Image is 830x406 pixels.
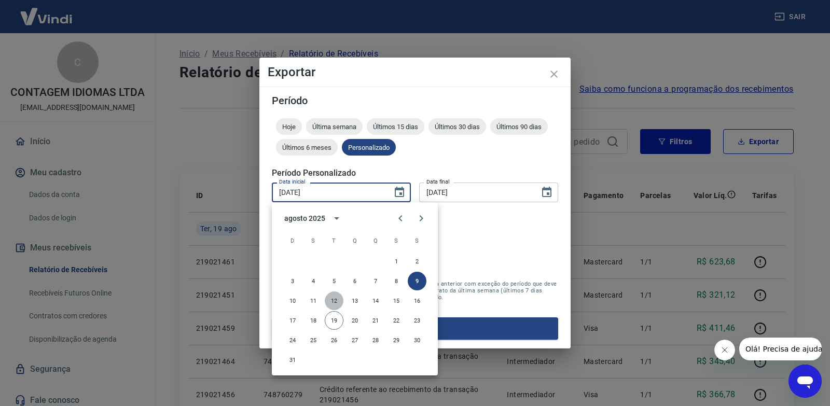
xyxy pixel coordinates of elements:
[408,331,426,349] button: 30
[283,351,302,369] button: 31
[304,272,323,290] button: 4
[408,230,426,251] span: sábado
[367,118,424,135] div: Últimos 15 dias
[714,340,735,360] iframe: Fechar mensagem
[390,208,411,229] button: Previous month
[325,291,343,310] button: 12
[387,291,406,310] button: 15
[284,213,325,224] div: agosto 2025
[387,252,406,271] button: 1
[408,272,426,290] button: 9
[6,7,87,16] span: Olá! Precisa de ajuda?
[328,209,345,227] button: calendar view is open, switch to year view
[428,123,486,131] span: Últimos 30 dias
[387,230,406,251] span: sexta-feira
[419,183,532,202] input: DD/MM/YYYY
[536,182,557,203] button: Choose date, selected date is 11 de ago de 2025
[389,182,410,203] button: Choose date, selected date is 9 de ago de 2025
[345,331,364,349] button: 27
[366,291,385,310] button: 14
[276,139,338,156] div: Últimos 6 meses
[306,123,363,131] span: Última semana
[739,338,822,360] iframe: Mensagem da empresa
[325,272,343,290] button: 5
[276,118,302,135] div: Hoje
[366,230,385,251] span: quinta-feira
[408,311,426,330] button: 23
[542,62,566,87] button: close
[366,272,385,290] button: 7
[276,123,302,131] span: Hoje
[304,311,323,330] button: 18
[387,272,406,290] button: 8
[304,291,323,310] button: 11
[428,118,486,135] div: Últimos 30 dias
[283,272,302,290] button: 3
[408,291,426,310] button: 16
[387,311,406,330] button: 22
[342,144,396,151] span: Personalizado
[490,123,548,131] span: Últimos 90 dias
[272,95,558,106] h5: Período
[367,123,424,131] span: Últimos 15 dias
[325,331,343,349] button: 26
[345,291,364,310] button: 13
[272,183,385,202] input: DD/MM/YYYY
[283,311,302,330] button: 17
[345,230,364,251] span: quarta-feira
[789,365,822,398] iframe: Botão para abrir a janela de mensagens
[268,66,562,78] h4: Exportar
[411,208,432,229] button: Next month
[283,331,302,349] button: 24
[408,252,426,271] button: 2
[279,178,306,186] label: Data inicial
[366,331,385,349] button: 28
[426,178,450,186] label: Data final
[276,144,338,151] span: Últimos 6 meses
[283,230,302,251] span: domingo
[490,118,548,135] div: Últimos 90 dias
[325,311,343,330] button: 19
[304,230,323,251] span: segunda-feira
[342,139,396,156] div: Personalizado
[345,311,364,330] button: 20
[387,331,406,349] button: 29
[283,291,302,310] button: 10
[306,118,363,135] div: Última semana
[325,230,343,251] span: terça-feira
[345,272,364,290] button: 6
[272,168,558,178] h5: Período Personalizado
[304,331,323,349] button: 25
[366,311,385,330] button: 21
